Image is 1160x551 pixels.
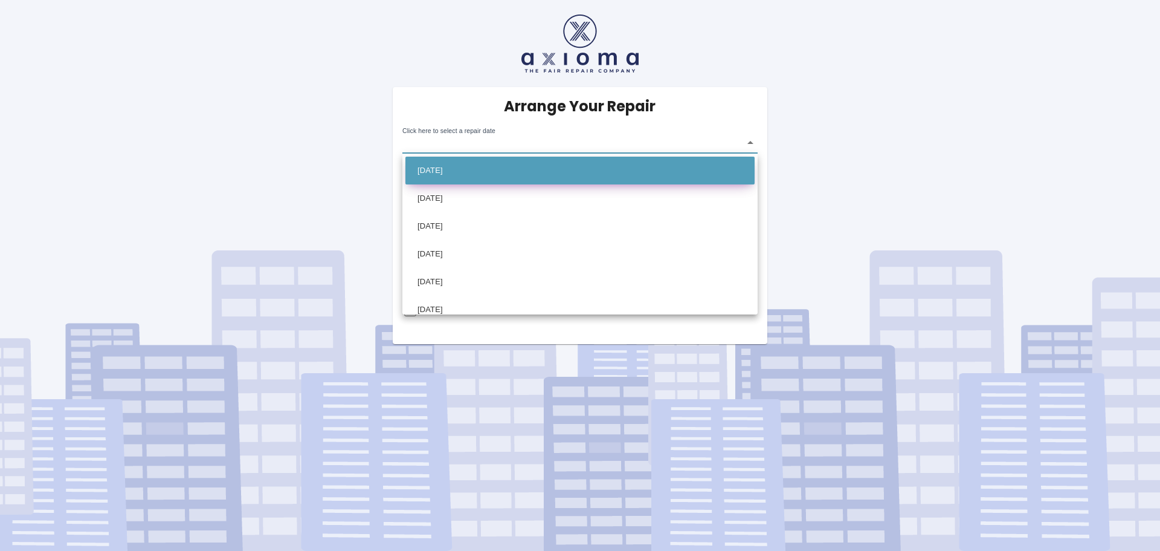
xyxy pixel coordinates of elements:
[405,212,755,240] li: [DATE]
[405,240,755,268] li: [DATE]
[405,157,755,184] li: [DATE]
[405,268,755,296] li: [DATE]
[405,296,755,324] li: [DATE]
[405,184,755,212] li: [DATE]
